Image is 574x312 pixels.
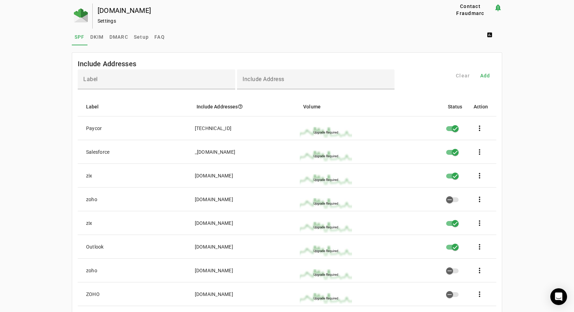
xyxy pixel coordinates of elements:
img: upgrade_sparkline.jpg [300,269,352,280]
div: Salesforce [86,149,110,155]
div: [TECHNICAL_ID] [195,125,232,132]
div: zix [86,220,92,227]
img: upgrade_sparkline.jpg [300,174,352,185]
mat-header-cell: Include Addresses [191,97,298,116]
span: SPF [75,35,85,39]
a: Setup [131,29,152,45]
img: upgrade_sparkline.jpg [300,293,352,304]
a: SPF [72,29,87,45]
div: ZOHO [86,291,100,298]
img: upgrade_sparkline.jpg [300,198,352,209]
div: [DOMAIN_NAME] [195,291,233,298]
mat-header-cell: Status [442,97,468,116]
span: DMARC [109,35,128,39]
div: Paycor [86,125,102,132]
button: Contact Fraudmarc [447,3,494,16]
div: Open Intercom Messenger [550,288,567,305]
div: [DOMAIN_NAME] [98,7,424,14]
div: zoho [86,267,97,274]
img: upgrade_sparkline.jpg [300,151,352,162]
div: [DOMAIN_NAME] [195,220,233,227]
mat-label: Label [83,76,98,83]
a: DMARC [107,29,131,45]
span: Contact Fraudmarc [450,3,491,17]
img: Fraudmarc Logo [74,8,88,22]
div: [DOMAIN_NAME] [195,196,233,203]
div: _[DOMAIN_NAME] [195,149,236,155]
i: help_outline [238,104,243,109]
a: FAQ [152,29,168,45]
mat-header-cell: Label [78,97,191,116]
mat-header-cell: Volume [298,97,442,116]
button: Add [474,69,496,82]
div: zix [86,172,92,179]
mat-icon: notification_important [494,3,502,12]
div: [DOMAIN_NAME] [195,172,233,179]
span: Add [480,72,490,79]
mat-card-title: Include Addresses [78,58,136,69]
div: Outlook [86,243,104,250]
span: FAQ [154,35,165,39]
span: DKIM [90,35,104,39]
div: Settings [98,17,424,24]
img: upgrade_sparkline.jpg [300,245,352,257]
img: upgrade_sparkline.jpg [300,222,352,233]
span: Setup [134,35,149,39]
img: upgrade_sparkline.jpg [300,127,352,138]
mat-header-cell: Action [468,97,497,116]
div: [DOMAIN_NAME] [195,243,233,250]
a: DKIM [87,29,107,45]
div: [DOMAIN_NAME] [195,267,233,274]
mat-label: Include Address [243,76,284,83]
div: zoho [86,196,97,203]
